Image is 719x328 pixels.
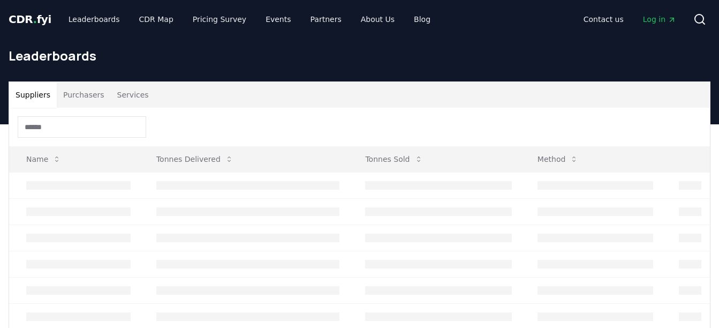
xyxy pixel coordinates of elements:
a: Partners [302,10,350,29]
button: Tonnes Delivered [148,148,242,170]
button: Name [18,148,70,170]
nav: Main [575,10,685,29]
a: Leaderboards [60,10,128,29]
a: Pricing Survey [184,10,255,29]
h1: Leaderboards [9,47,710,64]
span: CDR fyi [9,13,51,26]
a: CDR.fyi [9,12,51,27]
a: Log in [634,10,685,29]
span: . [33,13,37,26]
a: Events [257,10,299,29]
a: Blog [405,10,439,29]
button: Method [529,148,587,170]
nav: Main [60,10,439,29]
button: Suppliers [9,82,57,108]
button: Purchasers [57,82,111,108]
button: Services [111,82,155,108]
a: About Us [352,10,403,29]
button: Tonnes Sold [357,148,431,170]
a: CDR Map [131,10,182,29]
a: Contact us [575,10,632,29]
span: Log in [643,14,676,25]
